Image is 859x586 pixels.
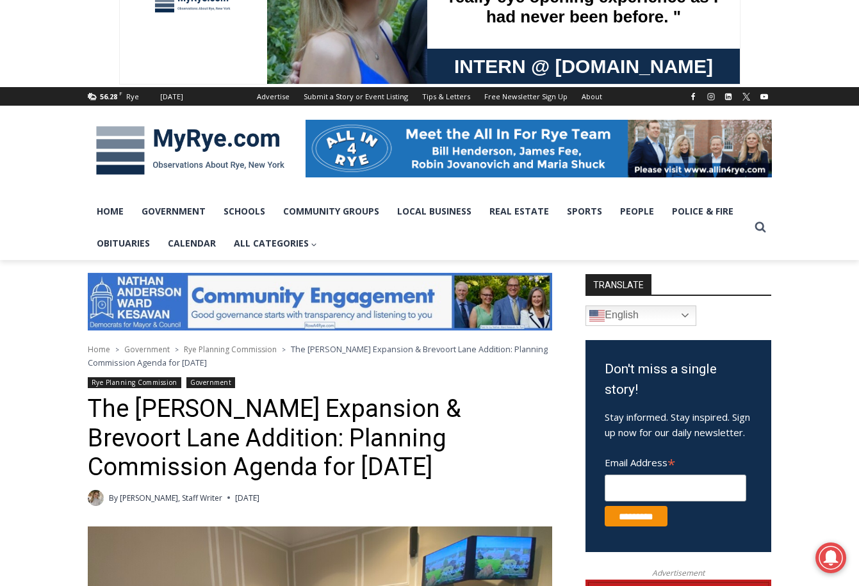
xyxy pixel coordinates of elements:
h1: The [PERSON_NAME] Expansion & Brevoort Lane Addition: Planning Commission Agenda for [DATE] [88,395,552,482]
span: > [282,345,286,354]
a: Tips & Letters [415,87,477,106]
span: Advertisement [639,567,717,579]
a: [PERSON_NAME], Staff Writer [120,492,222,503]
span: > [115,345,119,354]
a: Real Estate [480,195,558,227]
a: Local Business [388,195,480,227]
a: People [611,195,663,227]
a: YouTube [757,89,772,104]
span: By [109,492,118,504]
span: F [119,90,122,97]
div: Rye [126,91,139,102]
a: Advertise [250,87,297,106]
a: Police & Fire [663,195,742,227]
h4: [PERSON_NAME] Read Sanctuary Fall Fest: [DATE] [10,129,164,158]
a: Home [88,195,133,227]
a: Intern @ [DOMAIN_NAME] [308,124,621,159]
nav: Primary Navigation [88,195,749,260]
img: All in for Rye [306,120,772,177]
div: "[PERSON_NAME] and I covered the [DATE] Parade, which was a really eye opening experience as I ha... [323,1,605,124]
p: Stay informed. Stay inspired. Sign up now for our daily newsletter. [605,409,752,440]
img: s_800_29ca6ca9-f6cc-433c-a631-14f6620ca39b.jpeg [1,1,127,127]
a: Calendar [159,227,225,259]
div: / [143,108,146,121]
div: [DATE] [160,91,183,102]
a: Sports [558,195,611,227]
a: Rye Planning Commission [88,377,181,388]
a: Home [88,344,110,355]
label: Email Address [605,450,746,473]
div: 1 [134,108,140,121]
nav: Breadcrumbs [88,343,552,369]
span: The [PERSON_NAME] Expansion & Brevoort Lane Addition: Planning Commission Agenda for [DATE] [88,343,548,368]
button: Child menu of All Categories [225,227,327,259]
div: 6 [149,108,155,121]
a: Free Newsletter Sign Up [477,87,575,106]
h3: Don't miss a single story! [605,359,752,400]
a: Government [133,195,215,227]
span: 56.28 [100,92,117,101]
div: Co-sponsored by Westchester County Parks [134,38,179,105]
a: Government [186,377,235,388]
nav: Secondary Navigation [250,87,609,106]
a: Rye Planning Commission [184,344,277,355]
a: Linkedin [721,89,736,104]
a: Obituaries [88,227,159,259]
a: Instagram [703,89,719,104]
a: X [739,89,754,104]
a: Government [124,344,170,355]
time: [DATE] [235,492,259,504]
button: View Search Form [749,216,772,239]
a: Facebook [685,89,701,104]
img: en [589,308,605,323]
a: English [585,305,696,326]
span: > [175,345,179,354]
a: Author image [88,490,104,506]
a: Schools [215,195,274,227]
a: About [575,87,609,106]
img: MyRye.com [88,117,293,184]
span: Intern @ [DOMAIN_NAME] [335,127,594,156]
a: Community Groups [274,195,388,227]
a: Submit a Story or Event Listing [297,87,415,106]
a: [PERSON_NAME] Read Sanctuary Fall Fest: [DATE] [1,127,185,159]
img: (PHOTO: MyRye.com Summer 2023 intern Beatrice Larzul.) [88,490,104,506]
strong: TRANSLATE [585,274,651,295]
